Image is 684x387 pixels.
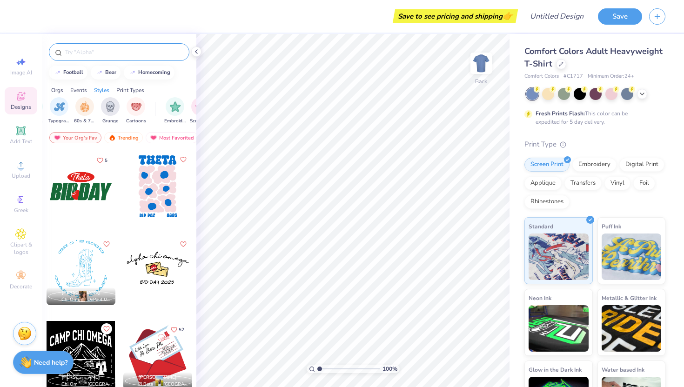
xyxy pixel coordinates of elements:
[146,132,198,143] div: Most Favorited
[49,66,87,80] button: football
[124,66,174,80] button: homecoming
[164,97,186,125] div: filter for Embroidery
[524,46,663,69] span: Comfort Colors Adult Heavyweight T-Shirt
[93,154,112,167] button: Like
[529,293,551,303] span: Neon Ink
[108,134,116,141] img: trending.gif
[633,176,655,190] div: Foil
[54,70,61,75] img: trend_line.gif
[472,54,490,73] img: Back
[395,9,516,23] div: Save to see pricing and shipping
[54,134,61,141] img: most_fav.gif
[588,73,634,80] span: Minimum Order: 24 +
[602,221,621,231] span: Puff Ink
[96,70,103,75] img: trend_line.gif
[604,176,630,190] div: Vinyl
[129,70,136,75] img: trend_line.gif
[598,8,642,25] button: Save
[150,134,157,141] img: most_fav.gif
[101,239,112,250] button: Like
[48,97,70,125] div: filter for Typography
[74,118,95,125] span: 60s & 70s
[54,101,65,112] img: Typography Image
[138,374,177,380] span: [PERSON_NAME]
[5,241,37,256] span: Clipart & logos
[523,7,591,26] input: Untitled Design
[49,132,101,143] div: Your Org's Fav
[190,118,211,125] span: Screen Print
[536,109,650,126] div: This color can be expedited for 5 day delivery.
[61,374,100,380] span: [PERSON_NAME]
[101,97,120,125] div: filter for Grunge
[116,86,144,94] div: Print Types
[11,103,31,111] span: Designs
[10,138,32,145] span: Add Text
[536,110,585,117] strong: Fresh Prints Flash:
[64,47,183,57] input: Try "Alpha"
[475,77,487,86] div: Back
[167,323,188,336] button: Like
[524,158,570,172] div: Screen Print
[101,323,112,334] button: Like
[14,207,28,214] span: Greek
[524,139,665,150] div: Print Type
[602,305,662,352] img: Metallic & Glitter Ink
[164,97,186,125] button: filter button
[524,73,559,80] span: Comfort Colors
[164,118,186,125] span: Embroidery
[105,158,107,163] span: 5
[48,97,70,125] button: filter button
[138,70,170,75] div: homecoming
[179,327,184,332] span: 52
[529,234,589,280] img: Standard
[524,176,562,190] div: Applique
[619,158,664,172] div: Digital Print
[529,305,589,352] img: Neon Ink
[74,97,95,125] button: filter button
[101,97,120,125] button: filter button
[564,176,602,190] div: Transfers
[63,70,83,75] div: football
[126,97,146,125] div: filter for Cartoons
[105,70,116,75] div: bear
[131,101,141,112] img: Cartoons Image
[602,234,662,280] img: Puff Ink
[102,118,118,125] span: Grunge
[529,365,582,374] span: Glow in the Dark Ink
[94,86,109,94] div: Styles
[10,69,32,76] span: Image AI
[382,365,397,373] span: 100 %
[170,101,181,112] img: Embroidery Image
[602,293,657,303] span: Metallic & Glitter Ink
[572,158,617,172] div: Embroidery
[524,195,570,209] div: Rhinestones
[51,86,63,94] div: Orgs
[529,221,553,231] span: Standard
[105,101,115,112] img: Grunge Image
[12,172,30,180] span: Upload
[178,154,189,165] button: Like
[195,101,206,112] img: Screen Print Image
[503,10,513,21] span: 👉
[190,97,211,125] button: filter button
[48,118,70,125] span: Typography
[74,97,95,125] div: filter for 60s & 70s
[70,86,87,94] div: Events
[10,283,32,290] span: Decorate
[80,101,90,112] img: 60s & 70s Image
[178,239,189,250] button: Like
[190,97,211,125] div: filter for Screen Print
[563,73,583,80] span: # C1717
[61,296,112,303] span: Chi Omega, DePaul University
[61,289,100,296] span: [PERSON_NAME]
[104,132,143,143] div: Trending
[126,97,146,125] button: filter button
[91,66,121,80] button: bear
[126,118,146,125] span: Cartoons
[602,365,644,374] span: Water based Ink
[34,358,67,367] strong: Need help?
